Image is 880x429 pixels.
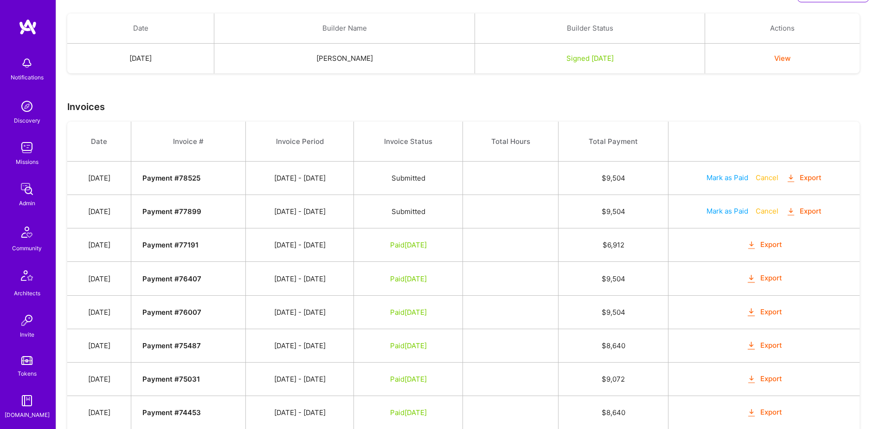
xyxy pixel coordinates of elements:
[16,221,38,243] img: Community
[390,308,427,317] span: Paid [DATE]
[246,329,354,362] td: [DATE] - [DATE]
[746,374,757,385] i: icon OrangeDownload
[559,195,668,228] td: $ 9,504
[246,122,354,162] th: Invoice Period
[756,206,778,216] button: Cancel
[559,228,668,262] td: $ 6,912
[390,408,427,417] span: Paid [DATE]
[746,340,782,351] button: Export
[559,262,668,295] td: $ 9,504
[746,307,782,318] button: Export
[18,311,36,330] img: Invite
[142,174,200,182] strong: Payment # 78525
[131,122,246,162] th: Invoice #
[559,329,668,362] td: $ 8,640
[486,53,694,63] div: Signed [DATE]
[67,295,131,329] td: [DATE]
[67,44,214,74] td: [DATE]
[21,356,32,365] img: tokens
[67,329,131,362] td: [DATE]
[67,228,131,262] td: [DATE]
[14,116,40,125] div: Discovery
[18,138,36,157] img: teamwork
[67,262,131,295] td: [DATE]
[559,362,668,396] td: $ 9,072
[18,54,36,72] img: bell
[392,207,425,216] span: Submitted
[746,374,782,384] button: Export
[475,13,705,44] th: Builder Status
[246,262,354,295] td: [DATE] - [DATE]
[142,240,199,249] strong: Payment # 77191
[390,240,427,249] span: Paid [DATE]
[786,207,796,217] i: icon OrangeDownload
[14,288,40,298] div: Architects
[354,122,462,162] th: Invoice Status
[746,307,757,318] i: icon OrangeDownload
[746,340,757,351] i: icon OrangeDownload
[67,162,131,195] td: [DATE]
[18,180,36,198] img: admin teamwork
[746,407,782,418] button: Export
[246,362,354,396] td: [DATE] - [DATE]
[746,273,757,284] i: icon OrangeDownload
[746,408,757,418] i: icon OrangeDownload
[214,13,475,44] th: Builder Name
[786,173,822,183] button: Export
[559,295,668,329] td: $ 9,504
[746,240,757,251] i: icon OrangeDownload
[142,207,201,216] strong: Payment # 77899
[18,97,36,116] img: discovery
[392,174,425,182] span: Submitted
[67,122,131,162] th: Date
[19,198,35,208] div: Admin
[774,53,790,63] button: View
[246,162,354,195] td: [DATE] - [DATE]
[756,173,778,182] button: Cancel
[142,274,201,283] strong: Payment # 76407
[142,375,200,383] strong: Payment # 75031
[18,391,36,410] img: guide book
[12,243,42,253] div: Community
[390,375,427,383] span: Paid [DATE]
[142,408,201,417] strong: Payment # 74453
[705,13,860,44] th: Actions
[786,206,822,217] button: Export
[67,195,131,228] td: [DATE]
[11,72,44,82] div: Notifications
[16,157,39,167] div: Missions
[246,195,354,228] td: [DATE] - [DATE]
[16,266,38,288] img: Architects
[707,173,748,182] button: Mark as Paid
[707,206,748,216] button: Mark as Paid
[214,44,475,74] td: [PERSON_NAME]
[67,13,214,44] th: Date
[390,341,427,350] span: Paid [DATE]
[390,274,427,283] span: Paid [DATE]
[746,273,782,284] button: Export
[462,122,559,162] th: Total Hours
[67,101,869,112] h3: Invoices
[746,240,782,250] button: Export
[559,162,668,195] td: $ 9,504
[786,173,796,184] i: icon OrangeDownload
[559,122,668,162] th: Total Payment
[142,341,201,350] strong: Payment # 75487
[19,19,37,35] img: logo
[5,410,50,420] div: [DOMAIN_NAME]
[246,228,354,262] td: [DATE] - [DATE]
[18,369,37,378] div: Tokens
[246,295,354,329] td: [DATE] - [DATE]
[67,362,131,396] td: [DATE]
[20,330,34,339] div: Invite
[142,308,201,317] strong: Payment # 76007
